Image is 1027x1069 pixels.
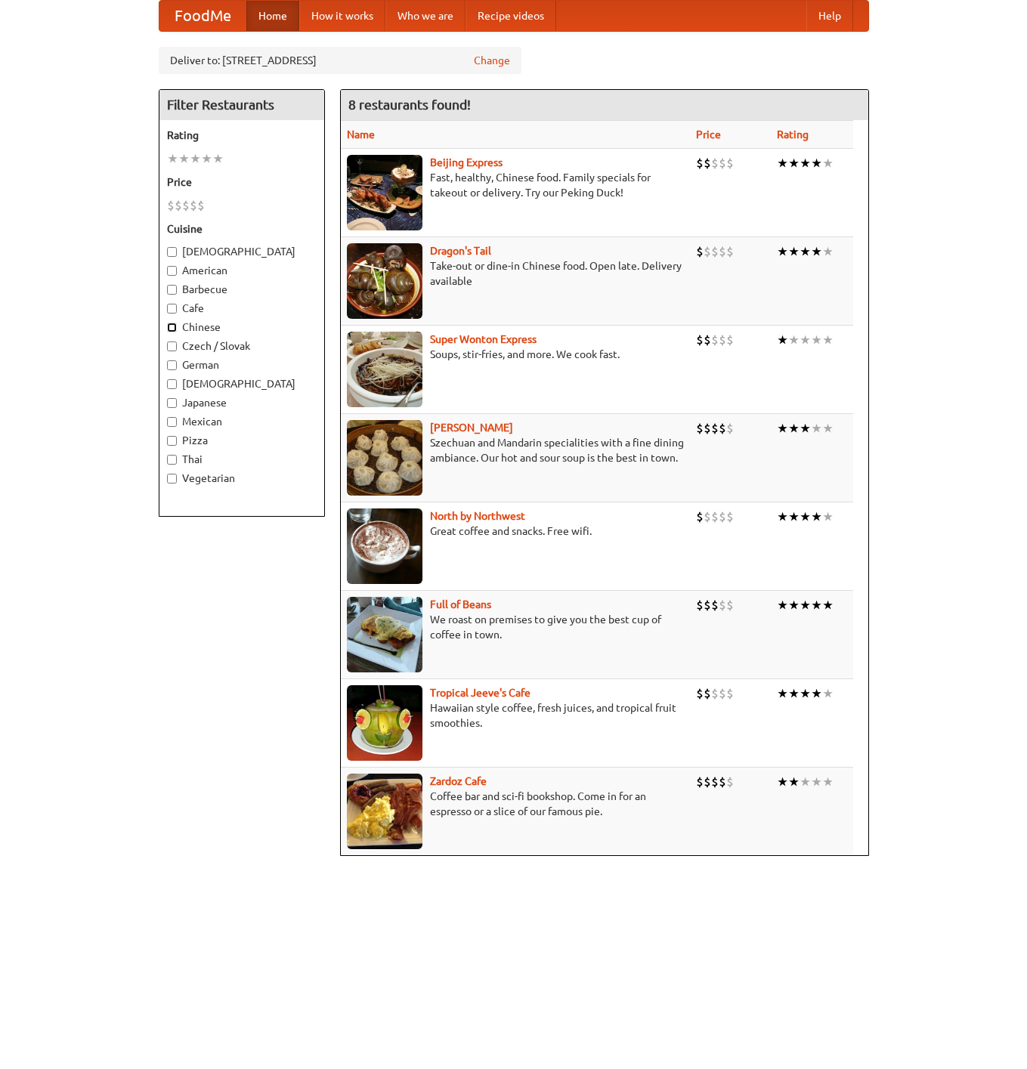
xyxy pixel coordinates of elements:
[167,471,317,486] label: Vegetarian
[788,155,800,171] li: ★
[777,508,788,525] li: ★
[811,685,822,702] li: ★
[696,332,704,348] li: $
[800,774,811,790] li: ★
[347,700,685,731] p: Hawaiian style coffee, fresh juices, and tropical fruit smoothies.
[167,301,317,316] label: Cafe
[726,243,734,260] li: $
[190,150,201,167] li: ★
[167,360,177,370] input: German
[777,155,788,171] li: ★
[347,420,422,496] img: shandong.jpg
[347,155,422,230] img: beijing.jpg
[822,685,834,702] li: ★
[167,376,317,391] label: [DEMOGRAPHIC_DATA]
[347,347,685,362] p: Soups, stir-fries, and more. We cook fast.
[347,258,685,289] p: Take-out or dine-in Chinese food. Open late. Delivery available
[430,775,487,787] a: Zardoz Cafe
[726,155,734,171] li: $
[167,338,317,354] label: Czech / Slovak
[167,433,317,448] label: Pizza
[777,420,788,437] li: ★
[159,90,324,120] h4: Filter Restaurants
[182,197,190,214] li: $
[719,508,726,525] li: $
[159,47,521,74] div: Deliver to: [STREET_ADDRESS]
[167,455,177,465] input: Thai
[178,150,190,167] li: ★
[167,320,317,335] label: Chinese
[719,155,726,171] li: $
[385,1,466,31] a: Who we are
[711,420,719,437] li: $
[347,508,422,584] img: north.jpg
[788,597,800,613] li: ★
[822,243,834,260] li: ★
[822,155,834,171] li: ★
[696,128,721,141] a: Price
[347,128,375,141] a: Name
[167,304,177,314] input: Cafe
[167,341,177,351] input: Czech / Slovak
[719,597,726,613] li: $
[726,597,734,613] li: $
[430,598,491,610] a: Full of Beans
[348,97,471,112] ng-pluralize: 8 restaurants found!
[800,332,811,348] li: ★
[430,510,525,522] a: North by Northwest
[299,1,385,31] a: How it works
[726,420,734,437] li: $
[167,474,177,484] input: Vegetarian
[726,685,734,702] li: $
[696,774,704,790] li: $
[696,243,704,260] li: $
[719,332,726,348] li: $
[711,774,719,790] li: $
[800,508,811,525] li: ★
[167,197,175,214] li: $
[167,285,177,295] input: Barbecue
[788,508,800,525] li: ★
[726,774,734,790] li: $
[800,155,811,171] li: ★
[167,357,317,372] label: German
[167,247,177,257] input: [DEMOGRAPHIC_DATA]
[800,685,811,702] li: ★
[347,243,422,319] img: dragon.jpg
[696,155,704,171] li: $
[347,612,685,642] p: We roast on premises to give you the best cup of coffee in town.
[167,150,178,167] li: ★
[430,687,531,699] a: Tropical Jeeve's Cafe
[788,332,800,348] li: ★
[711,597,719,613] li: $
[167,436,177,446] input: Pizza
[726,508,734,525] li: $
[811,332,822,348] li: ★
[696,597,704,613] li: $
[201,150,212,167] li: ★
[167,175,317,190] h5: Price
[347,170,685,200] p: Fast, healthy, Chinese food. Family specials for takeout or delivery. Try our Peking Duck!
[167,282,317,297] label: Barbecue
[190,197,197,214] li: $
[175,197,182,214] li: $
[806,1,853,31] a: Help
[430,245,491,257] b: Dragon's Tail
[347,524,685,539] p: Great coffee and snacks. Free wifi.
[811,774,822,790] li: ★
[822,420,834,437] li: ★
[811,508,822,525] li: ★
[788,774,800,790] li: ★
[430,156,503,168] a: Beijing Express
[167,244,317,259] label: [DEMOGRAPHIC_DATA]
[811,597,822,613] li: ★
[167,128,317,143] h5: Rating
[777,597,788,613] li: ★
[159,1,246,31] a: FoodMe
[167,263,317,278] label: American
[726,332,734,348] li: $
[347,332,422,407] img: superwonton.jpg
